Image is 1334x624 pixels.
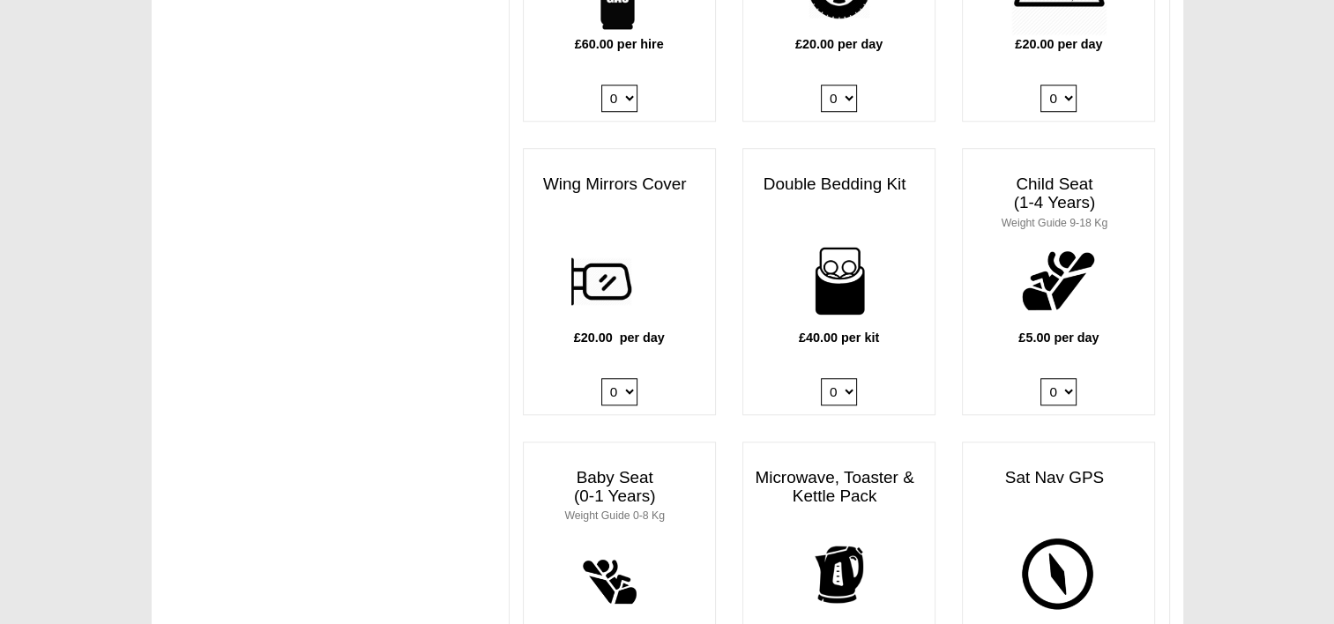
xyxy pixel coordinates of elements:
h3: Double Bedding Kit [743,167,935,203]
h3: Baby Seat (0-1 Years) [524,460,715,532]
b: £20.00 per day [1015,37,1102,51]
b: £5.00 per day [1018,331,1099,345]
img: kettle.png [791,526,887,622]
img: bedding-for-two.png [791,233,887,329]
small: Weight Guide 0-8 Kg [564,509,665,522]
b: £60.00 per hire [575,37,664,51]
h3: Wing Mirrors Cover [524,167,715,203]
small: Weight Guide 9-18 Kg [1002,217,1107,229]
h3: Microwave, Toaster & Kettle Pack [743,460,935,515]
img: wing.png [571,233,667,329]
b: £20.00 per day [574,331,665,345]
h3: Sat Nav GPS [963,460,1154,496]
img: gps.png [1010,526,1107,622]
b: £40.00 per kit [799,331,879,345]
b: £20.00 per day [795,37,883,51]
img: baby.png [571,526,667,622]
h3: Child Seat (1-4 Years) [963,167,1154,239]
img: child.png [1010,233,1107,329]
